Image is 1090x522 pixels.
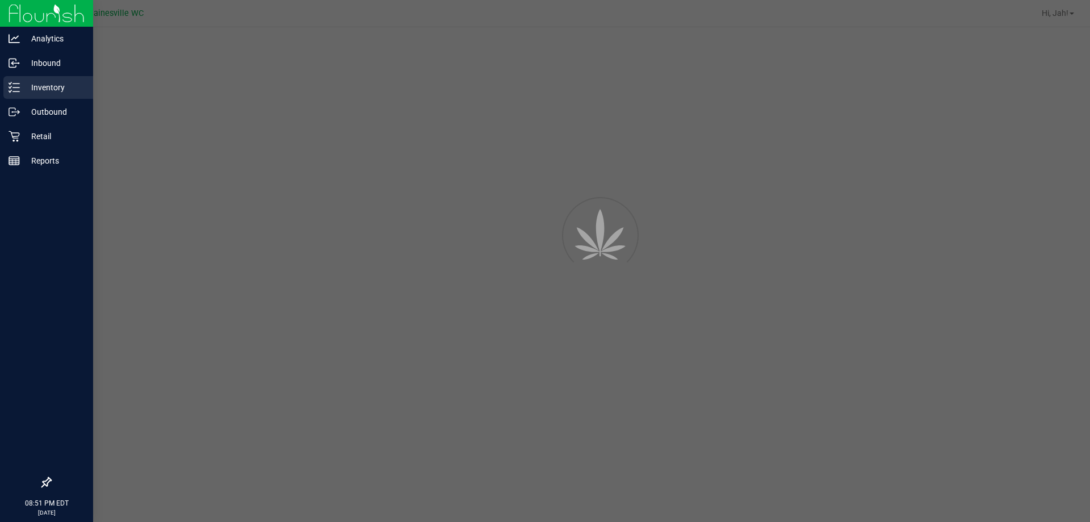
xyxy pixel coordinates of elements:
[20,56,88,70] p: Inbound
[9,131,20,142] inline-svg: Retail
[5,508,88,517] p: [DATE]
[20,130,88,143] p: Retail
[5,498,88,508] p: 08:51 PM EDT
[20,154,88,168] p: Reports
[9,155,20,166] inline-svg: Reports
[9,57,20,69] inline-svg: Inbound
[20,105,88,119] p: Outbound
[20,81,88,94] p: Inventory
[9,33,20,44] inline-svg: Analytics
[20,32,88,45] p: Analytics
[9,106,20,118] inline-svg: Outbound
[9,82,20,93] inline-svg: Inventory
